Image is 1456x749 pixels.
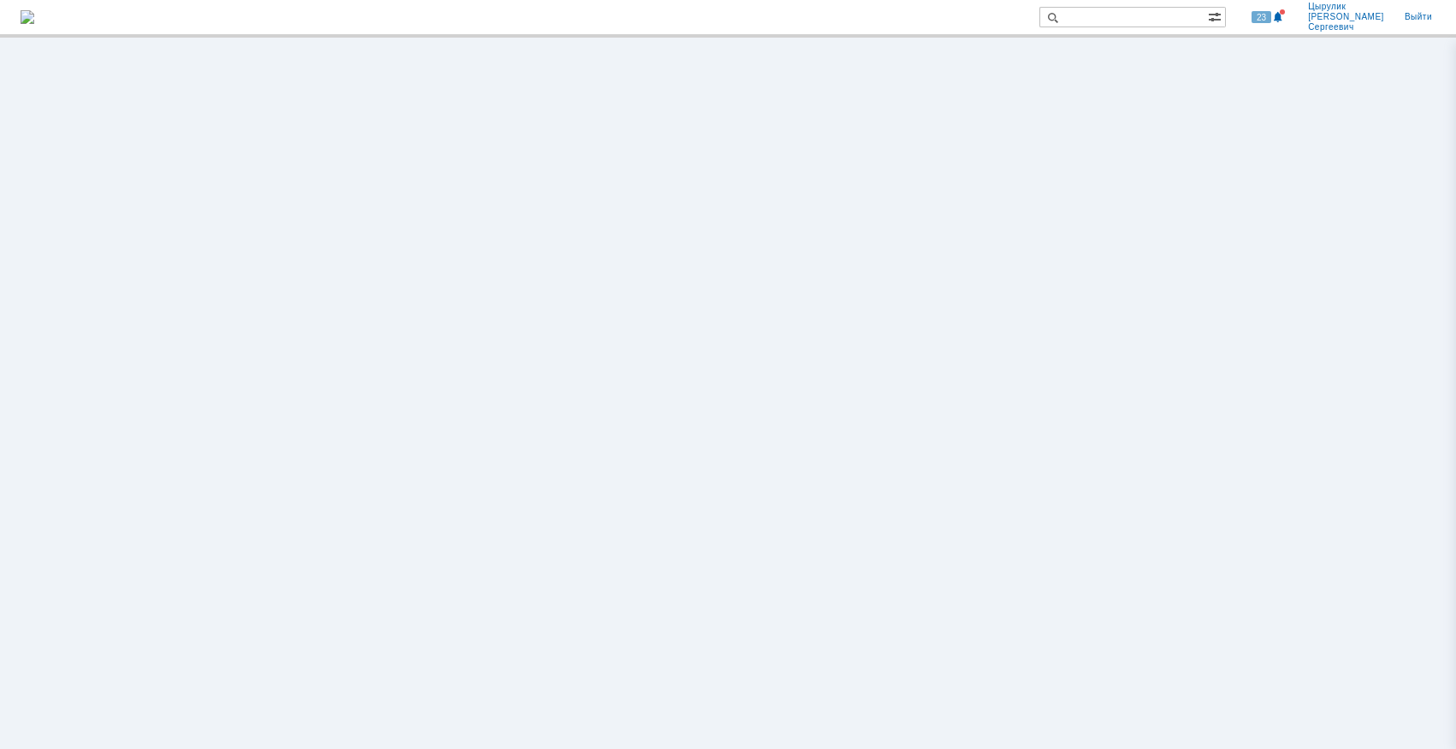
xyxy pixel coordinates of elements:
a: Перейти на домашнюю страницу [21,10,34,24]
img: logo [21,10,34,24]
span: Расширенный поиск [1208,8,1225,24]
span: Сергеевич [1308,22,1384,32]
span: [PERSON_NAME] [1308,12,1384,22]
span: Цырулик [1308,2,1384,12]
span: 23 [1252,11,1271,23]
